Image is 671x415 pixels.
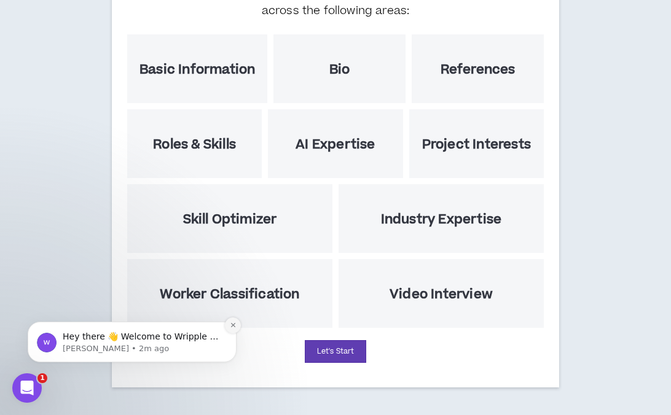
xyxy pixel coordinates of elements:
h5: References [441,62,516,77]
h5: Project Interests [422,137,531,152]
h5: Industry Expertise [381,212,502,227]
h5: AI Expertise [296,137,375,152]
span: 1 [37,373,47,383]
div: message notification from Morgan, 2m ago. Hey there 👋 Welcome to Wripple 🙌 Take a look around! If... [18,77,227,118]
h5: Video Interview [390,287,493,302]
p: Hey there 👋 Welcome to Wripple 🙌 Take a look around! If you have any questions, just reply to thi... [53,87,212,99]
iframe: Intercom live chat [12,373,42,403]
h5: Basic Information [139,62,255,77]
img: Profile image for Morgan [28,88,47,108]
h5: Roles & Skills [153,137,236,152]
h5: Skill Optimizer [183,212,277,227]
button: Dismiss notification [216,73,232,89]
iframe: Intercom notifications message [9,244,255,382]
button: Let's Start [305,340,366,363]
p: Message from Morgan, sent 2m ago [53,99,212,110]
h5: Bio [329,62,350,77]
